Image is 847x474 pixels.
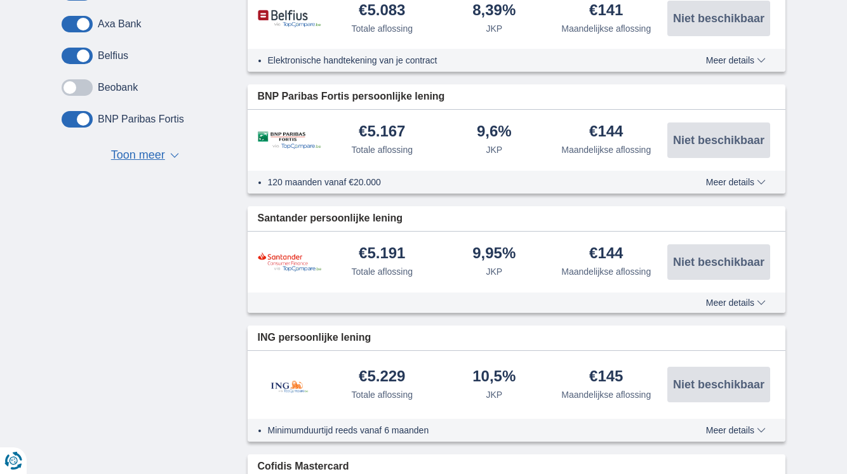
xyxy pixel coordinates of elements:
[667,122,770,158] button: Niet beschikbaar
[706,56,766,65] span: Meer details
[351,388,413,401] div: Totale aflossing
[589,3,623,20] div: €141
[697,298,775,308] button: Meer details
[673,379,764,390] span: Niet beschikbaar
[258,10,321,28] img: product.pl.alt Belfius
[258,459,349,474] span: Cofidis Mastercard
[472,246,516,263] div: 9,95%
[706,426,766,435] span: Meer details
[268,54,660,67] li: Elektronische handtekening van je contract
[486,143,502,156] div: JKP
[486,265,502,278] div: JKP
[673,135,764,146] span: Niet beschikbaar
[589,124,623,141] div: €144
[170,153,179,158] span: ▼
[472,3,516,20] div: 8,39%
[258,211,403,226] span: Santander persoonlijke lening
[477,124,512,141] div: 9,6%
[258,252,321,272] img: product.pl.alt Santander
[98,82,138,93] label: Beobank
[589,246,623,263] div: €144
[561,143,651,156] div: Maandelijkse aflossing
[486,22,502,35] div: JKP
[697,177,775,187] button: Meer details
[706,178,766,187] span: Meer details
[667,1,770,36] button: Niet beschikbaar
[111,147,165,164] span: Toon meer
[351,265,413,278] div: Totale aflossing
[561,22,651,35] div: Maandelijkse aflossing
[258,131,321,150] img: product.pl.alt BNP Paribas Fortis
[268,424,660,437] li: Minimumduurtijd reeds vanaf 6 maanden
[561,265,651,278] div: Maandelijkse aflossing
[359,369,405,386] div: €5.229
[268,176,660,188] li: 120 maanden vanaf €20.000
[667,244,770,280] button: Niet beschikbaar
[98,50,128,62] label: Belfius
[673,256,764,268] span: Niet beschikbaar
[359,246,405,263] div: €5.191
[486,388,502,401] div: JKP
[472,369,516,386] div: 10,5%
[359,124,405,141] div: €5.167
[667,367,770,402] button: Niet beschikbaar
[258,331,371,345] span: ING persoonlijke lening
[98,18,141,30] label: Axa Bank
[351,22,413,35] div: Totale aflossing
[258,364,321,406] img: product.pl.alt ING
[706,298,766,307] span: Meer details
[107,147,183,164] button: Toon meer ▼
[697,425,775,435] button: Meer details
[359,3,405,20] div: €5.083
[589,369,623,386] div: €145
[98,114,184,125] label: BNP Paribas Fortis
[697,55,775,65] button: Meer details
[351,143,413,156] div: Totale aflossing
[561,388,651,401] div: Maandelijkse aflossing
[258,89,445,104] span: BNP Paribas Fortis persoonlijke lening
[673,13,764,24] span: Niet beschikbaar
